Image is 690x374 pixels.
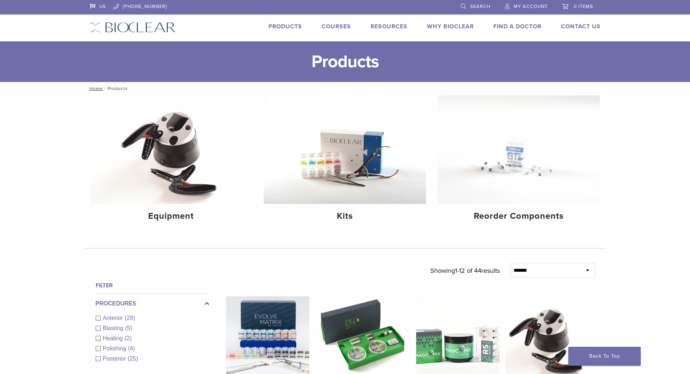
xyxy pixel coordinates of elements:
span: 0 items [574,4,593,9]
a: Courses [322,23,351,30]
span: (2) [125,335,132,341]
h4: Filter [96,281,209,290]
span: Posterior [103,355,128,362]
p: Showing results [430,263,500,278]
span: / [103,87,108,90]
nav: Products [84,82,606,95]
h4: Equipment [96,210,247,223]
span: (4) [128,345,135,352]
a: Home [87,86,103,91]
span: (25) [128,355,138,362]
span: Heating [103,335,125,341]
img: Equipment [90,95,252,204]
a: Products [268,23,302,30]
span: Search [470,4,490,9]
span: Polishing [103,345,128,352]
span: Blasting [103,325,125,331]
a: Kits [264,95,426,227]
span: (5) [125,325,132,331]
span: Anterior [103,315,125,321]
span: (28) [125,315,135,321]
h4: Reorder Components [443,210,594,223]
span: My Account [514,4,548,9]
h4: Kits [269,210,420,223]
a: Why Bioclear [427,23,474,30]
span: 1-12 of 44 [455,267,481,275]
a: Equipment [90,95,252,227]
img: Reorder Components [438,95,600,204]
a: Find A Doctor [493,23,541,30]
img: Kits [264,95,426,204]
a: Back To Top [568,347,641,366]
a: Resources [371,23,407,30]
img: Bioclear [90,22,176,33]
a: Contact Us [561,23,601,30]
a: Reorder Components [438,95,600,227]
label: Procedures [96,299,209,308]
